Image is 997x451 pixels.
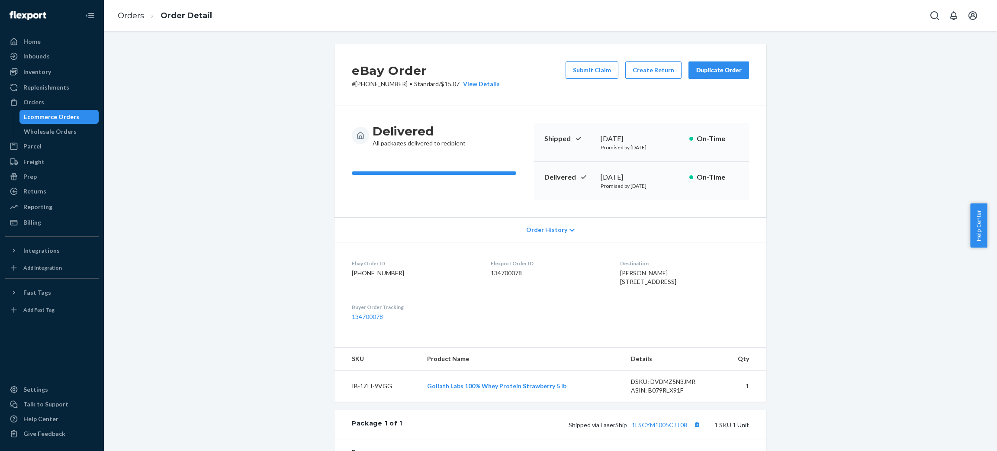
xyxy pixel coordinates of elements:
[5,261,99,275] a: Add Integration
[19,110,99,124] a: Ecommerce Orders
[491,269,606,277] dd: 134700078
[10,11,46,20] img: Flexport logo
[624,348,719,370] th: Details
[5,81,99,94] a: Replenishments
[352,269,477,277] dd: [PHONE_NUMBER]
[566,61,618,79] button: Submit Claim
[24,113,79,121] div: Ecommerce Orders
[5,244,99,258] button: Integrations
[926,7,943,24] button: Open Search Box
[569,421,702,428] span: Shipped via LaserShip
[23,172,37,181] div: Prep
[620,260,749,267] dt: Destination
[334,370,420,402] td: IB-1ZLI-9VGG
[491,260,606,267] dt: Flexport Order ID
[697,134,739,144] p: On-Time
[24,127,77,136] div: Wholesale Orders
[81,7,99,24] button: Close Navigation
[5,383,99,396] a: Settings
[719,348,766,370] th: Qty
[5,184,99,198] a: Returns
[625,61,682,79] button: Create Return
[420,348,624,370] th: Product Name
[414,80,439,87] span: Standard
[5,139,99,153] a: Parcel
[334,348,420,370] th: SKU
[23,429,65,438] div: Give Feedback
[5,427,99,441] button: Give Feedback
[5,303,99,317] a: Add Fast Tag
[23,187,46,196] div: Returns
[5,200,99,214] a: Reporting
[688,61,749,79] button: Duplicate Order
[460,80,500,88] button: View Details
[544,172,594,182] p: Delivered
[161,11,212,20] a: Order Detail
[352,260,477,267] dt: Ebay Order ID
[631,386,712,395] div: ASIN: B079RLX91F
[5,49,99,63] a: Inbounds
[118,11,144,20] a: Orders
[23,415,58,423] div: Help Center
[23,264,62,271] div: Add Integration
[5,412,99,426] a: Help Center
[544,134,594,144] p: Shipped
[23,52,50,61] div: Inbounds
[5,216,99,229] a: Billing
[601,172,682,182] div: [DATE]
[373,123,466,139] h3: Delivered
[620,269,676,285] span: [PERSON_NAME] [STREET_ADDRESS]
[111,3,219,29] ol: breadcrumbs
[942,425,988,447] iframe: Opens a widget where you can chat to one of our agents
[601,134,682,144] div: [DATE]
[352,419,402,430] div: Package 1 of 1
[970,203,987,248] button: Help Center
[23,246,60,255] div: Integrations
[5,65,99,79] a: Inventory
[352,80,500,88] p: # [PHONE_NUMBER] / $15.07
[601,182,682,190] p: Promised by [DATE]
[23,203,52,211] div: Reporting
[631,377,712,386] div: DSKU: DVDMZ5N3JMR
[23,83,69,92] div: Replenishments
[402,419,749,430] div: 1 SKU 1 Unit
[5,155,99,169] a: Freight
[23,98,44,106] div: Orders
[632,421,688,428] a: 1LSCYM1005CJT0B
[23,288,51,297] div: Fast Tags
[23,68,51,76] div: Inventory
[697,172,739,182] p: On-Time
[427,382,566,390] a: Goliath Labs 100% Whey Protein Strawberry 5 lb
[5,170,99,184] a: Prep
[352,303,477,311] dt: Buyer Order Tracking
[23,306,55,313] div: Add Fast Tag
[352,313,383,320] a: 134700078
[23,142,42,151] div: Parcel
[19,125,99,139] a: Wholesale Orders
[23,37,41,46] div: Home
[5,35,99,48] a: Home
[5,397,99,411] button: Talk to Support
[23,158,45,166] div: Freight
[964,7,981,24] button: Open account menu
[696,66,742,74] div: Duplicate Order
[5,95,99,109] a: Orders
[601,144,682,151] p: Promised by [DATE]
[373,123,466,148] div: All packages delivered to recipient
[719,370,766,402] td: 1
[23,218,41,227] div: Billing
[5,286,99,300] button: Fast Tags
[352,61,500,80] h2: eBay Order
[23,400,68,409] div: Talk to Support
[409,80,412,87] span: •
[526,225,567,234] span: Order History
[945,7,962,24] button: Open notifications
[691,419,702,430] button: Copy tracking number
[23,385,48,394] div: Settings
